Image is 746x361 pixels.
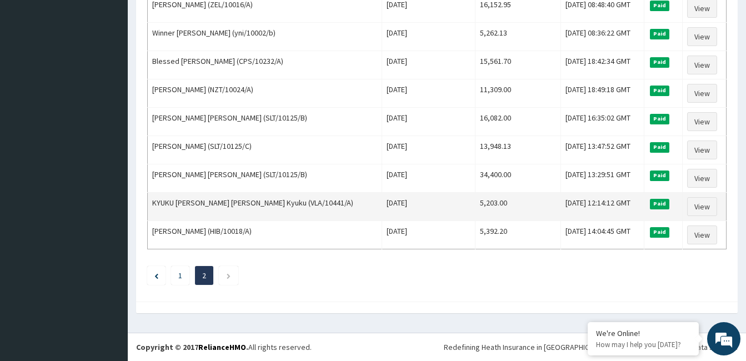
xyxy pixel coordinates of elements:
[475,23,561,51] td: 5,262.13
[382,51,475,79] td: [DATE]
[650,199,670,209] span: Paid
[444,342,738,353] div: Redefining Heath Insurance in [GEOGRAPHIC_DATA] using Telemedicine and Data Science!
[561,164,644,193] td: [DATE] 13:29:51 GMT
[226,270,231,280] a: Next page
[687,225,717,244] a: View
[687,56,717,74] a: View
[182,6,209,32] div: Minimize live chat window
[382,164,475,193] td: [DATE]
[148,23,382,51] td: Winner [PERSON_NAME] (yni/10002/b)
[475,221,561,249] td: 5,392.20
[6,242,212,281] textarea: Type your message and hit 'Enter'
[128,333,746,361] footer: All rights reserved.
[475,51,561,79] td: 15,561.70
[148,136,382,164] td: [PERSON_NAME] (SLT/10125/C)
[148,108,382,136] td: [PERSON_NAME] [PERSON_NAME] (SLT/10125/B)
[475,79,561,108] td: 11,309.00
[561,108,644,136] td: [DATE] 16:35:02 GMT
[202,270,206,280] a: Page 2 is your current page
[561,79,644,108] td: [DATE] 18:49:18 GMT
[382,23,475,51] td: [DATE]
[58,62,187,77] div: Chat with us now
[475,108,561,136] td: 16,082.00
[561,51,644,79] td: [DATE] 18:42:34 GMT
[687,112,717,131] a: View
[382,221,475,249] td: [DATE]
[64,109,153,222] span: We're online!
[687,169,717,188] a: View
[650,57,670,67] span: Paid
[650,29,670,39] span: Paid
[561,23,644,51] td: [DATE] 08:36:22 GMT
[475,164,561,193] td: 34,400.00
[154,270,158,280] a: Previous page
[596,328,690,338] div: We're Online!
[148,193,382,221] td: KYUKU [PERSON_NAME] [PERSON_NAME] Kyuku (VLA/10441/A)
[382,193,475,221] td: [DATE]
[382,79,475,108] td: [DATE]
[178,270,182,280] a: Page 1
[687,27,717,46] a: View
[475,193,561,221] td: 5,203.00
[687,141,717,159] a: View
[148,221,382,249] td: [PERSON_NAME] (HIB/10018/A)
[650,142,670,152] span: Paid
[148,79,382,108] td: [PERSON_NAME] (NZT/10024/A)
[382,108,475,136] td: [DATE]
[650,86,670,96] span: Paid
[148,164,382,193] td: [PERSON_NAME] [PERSON_NAME] (SLT/10125/B)
[475,136,561,164] td: 13,948.13
[561,193,644,221] td: [DATE] 12:14:12 GMT
[650,1,670,11] span: Paid
[561,136,644,164] td: [DATE] 13:47:52 GMT
[650,171,670,180] span: Paid
[561,221,644,249] td: [DATE] 14:04:45 GMT
[687,84,717,103] a: View
[650,227,670,237] span: Paid
[148,51,382,79] td: Blessed [PERSON_NAME] (CPS/10232/A)
[650,114,670,124] span: Paid
[136,342,248,352] strong: Copyright © 2017 .
[382,136,475,164] td: [DATE]
[198,342,246,352] a: RelianceHMO
[687,197,717,216] a: View
[21,56,45,83] img: d_794563401_company_1708531726252_794563401
[596,340,690,349] p: How may I help you today?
